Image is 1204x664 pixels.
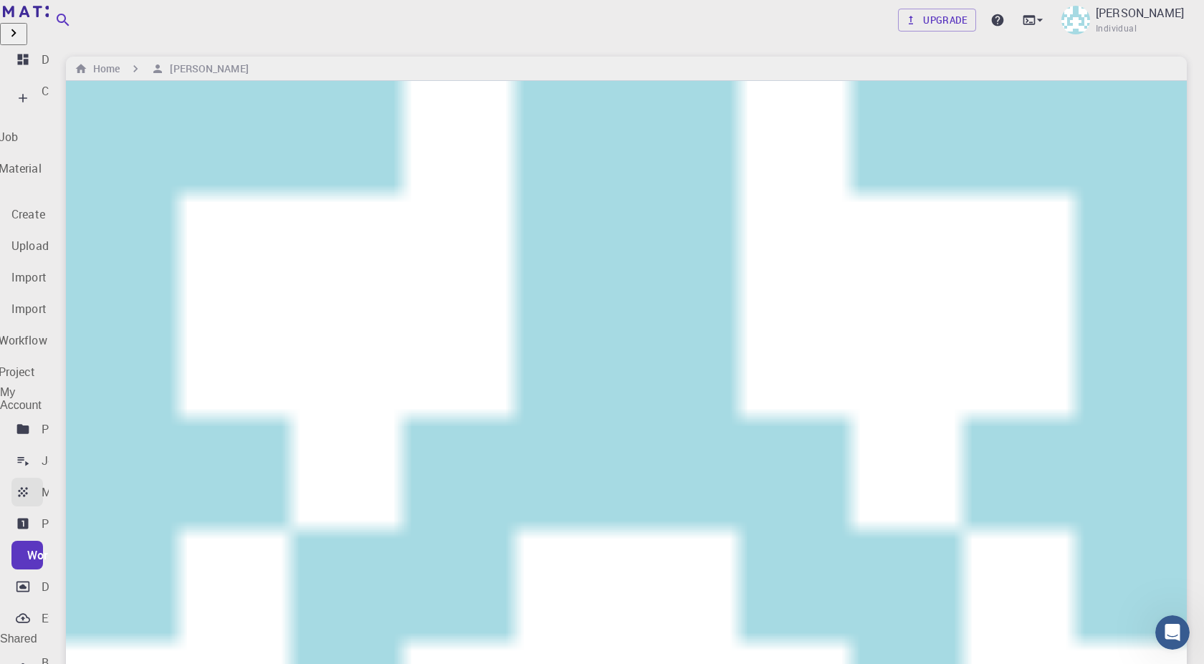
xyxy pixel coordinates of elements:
[11,77,43,120] div: Create
[11,45,43,74] a: Dashboard
[11,541,43,569] a: Workflows
[11,206,91,223] p: Create Material
[11,300,125,317] p: Import from 3rd Party
[42,515,95,532] p: Properties
[164,61,248,77] h6: [PERSON_NAME]
[72,61,252,77] nav: breadcrumb
[11,446,43,475] a: Jobs
[898,9,976,32] a: Upgrade
[42,610,130,627] p: External Uploads
[11,509,43,538] a: Properties
[42,483,90,501] p: Materials
[11,572,43,601] a: Dropbox
[1096,4,1184,21] p: [PERSON_NAME]
[11,237,70,254] p: Upload File
[9,10,41,23] span: الدعم
[27,547,82,564] p: Workflows
[11,269,103,286] p: Import from Bank
[42,82,75,100] p: Create
[42,578,85,595] p: Dropbox
[87,61,120,77] h6: Home
[1061,6,1090,34] img: Ali Alattas
[11,478,43,506] a: Materials
[42,420,85,438] p: Projects
[42,51,98,68] p: Dashboard
[11,604,43,632] a: External Uploads
[1096,21,1137,36] span: Individual
[11,415,43,443] a: Projects
[1155,615,1190,650] iframe: Intercom live chat
[42,452,67,469] p: Jobs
